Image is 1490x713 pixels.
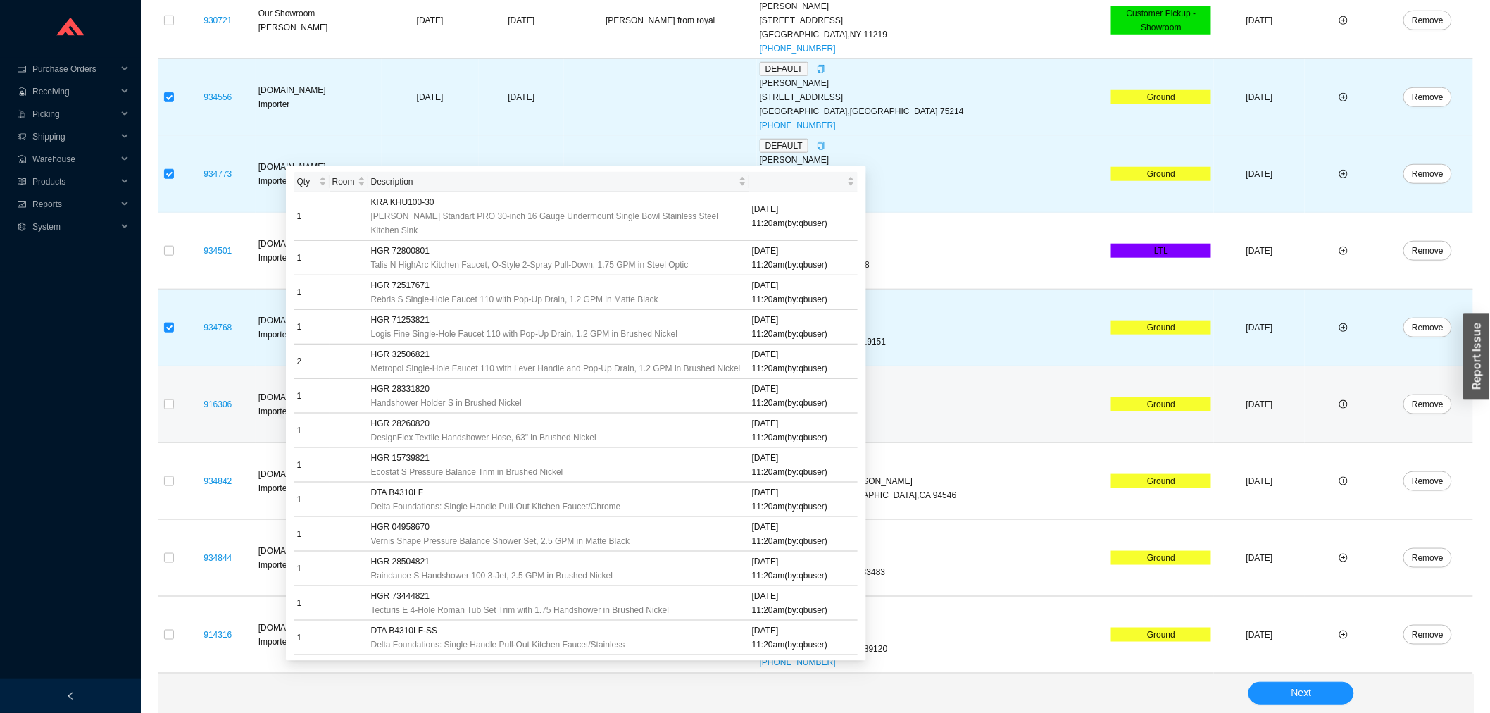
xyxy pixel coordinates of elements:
div: [DOMAIN_NAME] Importer [258,160,379,188]
td: 2 [294,345,330,379]
div: [STREET_ADDRESS] [760,167,1106,181]
span: fund [17,200,27,209]
td: [DATE] [382,136,479,213]
span: Remove [1412,321,1444,335]
span: Description [371,175,736,189]
div: [DATE] 11:20am (by: qbuser ) [752,382,855,410]
a: [PHONE_NUMBER] [760,44,836,54]
span: Qty [297,175,316,189]
div: [PERSON_NAME] [760,306,1106,321]
div: [PERSON_NAME] [760,76,1106,90]
div: [STREET_ADDRESS] [760,321,1106,335]
span: KRA KHU100-30 [371,195,434,209]
span: DesignFlex Textile Handshower Hose, 63" in Brushed Nickel [371,430,596,445]
div: [STREET_ADDRESS] [760,244,1106,258]
span: Products [32,170,117,193]
span: Handshower Holder S in Brushed Nickel [371,396,522,410]
span: Remove [1412,551,1444,565]
div: [DOMAIN_NAME] Importer [258,390,379,418]
a: [PHONE_NUMBER] [760,658,836,668]
div: [PERSON_NAME] [760,460,1106,474]
div: Ground [1111,474,1211,488]
a: 934842 [204,476,232,486]
td: [DATE] [382,59,479,136]
span: Vernis Shape Pressure Balance Shower Set, 2.5 GPM in Matte Black [371,534,630,548]
span: plus-circle [1339,170,1348,178]
span: setting [17,223,27,231]
span: plus-circle [1339,323,1348,332]
span: Metropol Single-Hole Faucet 110 with Lever Handle and Pop-Up Drain, 1.2 GPM in Brushed Nickel [371,361,741,376]
div: [DATE] 11:20am (by: qbuser ) [752,520,855,548]
td: 1 [294,414,330,448]
button: Remove [1403,241,1452,261]
div: Ground [1111,397,1211,411]
th: Qty sortable [294,172,330,192]
div: [PERSON_NAME] [760,230,1106,244]
a: 934556 [204,92,232,102]
div: [DOMAIN_NAME] Importer [258,467,379,495]
span: Delta Foundations: Single Handle Pull-Out Kitchen Faucet/Chrome [371,500,621,514]
span: Remove [1412,167,1444,181]
span: DEFAULT [760,62,808,76]
button: Remove [1403,471,1452,491]
span: HGR 28504821 [371,554,430,569]
div: [DATE] 11:20am (by: qbuser ) [752,554,855,583]
div: LTL [1111,244,1211,258]
span: Ecostat S Pressure Balance Trim in Brushed Nickel [371,465,563,479]
span: copy [817,65,825,73]
span: Logis Fine Single-Hole Faucet 110 with Pop-Up Drain, 1.2 GPM in Brushed Nickel [371,327,678,341]
td: 1 [294,483,330,517]
td: 1 [294,621,330,655]
td: [DATE] [1214,213,1305,290]
div: [DATE] 11:20am (by: qbuser ) [752,589,855,617]
button: Remove [1403,11,1452,30]
div: Ground [1111,90,1211,104]
span: HGR 28331820 [371,382,430,396]
span: HGR 04958670 [371,520,430,534]
td: 1 [294,275,330,310]
td: 1 [294,379,330,414]
span: [PERSON_NAME] Standart PRO 30-inch 16 Gauge Undermount Single Bowl Stainless Steel Kitchen Sink [371,209,746,237]
span: credit-card [17,65,27,73]
span: plus-circle [1339,554,1348,562]
span: Purchase Orders [32,58,117,80]
span: Remove [1412,628,1444,642]
div: [STREET_ADDRESS] [760,397,1106,411]
a: 930721 [204,15,232,25]
span: DEFAULT [760,139,808,153]
div: [DATE] [482,90,561,104]
button: Remove [1403,87,1452,107]
span: left [66,692,75,700]
a: 934501 [204,246,232,256]
span: Talis N HighArc Kitchen Faucet, O-Style 2-Spray Pull-Down, 1.75 GPM in Steel Optic [371,258,689,272]
span: HGR 32506821 [371,347,430,361]
td: [DATE] [1214,443,1305,520]
div: Warwick , RI 02889 [760,181,1106,195]
a: 934768 [204,323,232,333]
span: plus-circle [1339,247,1348,255]
button: Remove [1403,164,1452,184]
span: Remove [1412,397,1444,411]
span: plus-circle [1339,93,1348,101]
div: Customer Pickup - Showroom [1111,6,1211,35]
div: [DATE] [482,13,561,27]
span: read [17,178,27,186]
div: Ground [1111,167,1211,181]
td: 1 [294,310,330,345]
td: [DATE] [1214,136,1305,213]
div: Ground [1111,551,1211,565]
div: BOULDER , CO 80303 [760,411,1106,426]
span: DTA B4310LF [371,485,423,500]
td: [DATE] [1214,290,1305,366]
div: Ground [1111,321,1211,335]
div: [STREET_ADDRESS] [760,13,1106,27]
div: [GEOGRAPHIC_DATA] , PA 19151 [760,335,1106,349]
div: [DOMAIN_NAME] Importer [258,544,379,572]
div: Copy [817,62,825,76]
div: [GEOGRAPHIC_DATA] , [GEOGRAPHIC_DATA] 75214 [760,104,1106,118]
div: [PERSON_NAME] , MA 02458 [760,258,1106,272]
div: [STREET_ADDRESS] [760,90,1106,104]
span: Picking [32,103,117,125]
div: [DATE] 11:20am (by: qbuser ) [752,416,855,445]
span: Tecturis E 4-Hole Roman Tub Set Trim with 1.75 Handshower in Brushed Nickel [371,603,670,617]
